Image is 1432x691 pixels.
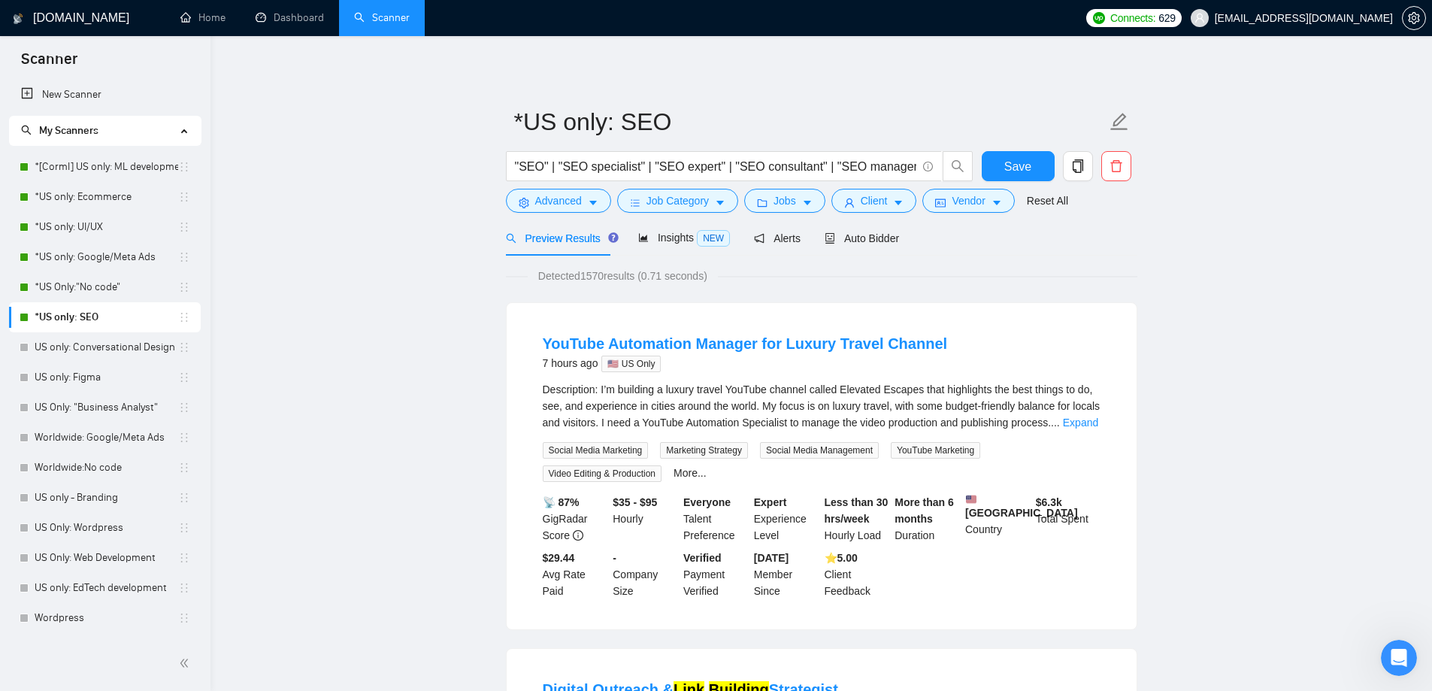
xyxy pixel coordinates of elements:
span: setting [1403,12,1425,24]
span: holder [178,492,190,504]
b: Expert [754,496,787,508]
li: Worldwide:No code [9,453,201,483]
img: Profile image for Mariia [17,329,47,359]
span: Insights [638,232,730,244]
span: caret-down [588,197,598,208]
button: folderJobscaret-down [744,189,825,213]
iframe: Intercom live chat [1381,640,1417,676]
span: My Scanners [39,124,98,137]
div: Description: I’m building a luxury travel YouTube channel called Elevated Escapes that highlights... [543,381,1100,431]
button: userClientcaret-down [831,189,917,213]
b: [GEOGRAPHIC_DATA] [965,494,1078,519]
li: Ed Tech [9,633,201,663]
span: caret-down [802,197,813,208]
a: *US Only:"No code" [35,272,178,302]
b: More than 6 months [895,496,954,525]
div: Mariia [53,66,86,82]
div: • 1 дн. тому [89,177,153,193]
span: caret-down [715,197,725,208]
li: US Only: Web Development [9,543,201,573]
span: holder [178,161,190,173]
button: Повідомлення [100,469,200,529]
span: holder [178,522,190,534]
li: US only: EdTech development [9,573,201,603]
li: *US only: UI/UX [9,212,201,242]
span: holder [178,341,190,353]
b: 📡 87% [543,496,580,508]
button: settingAdvancedcaret-down [506,189,611,213]
a: Worldwide:No code [35,453,178,483]
span: holder [178,251,190,263]
div: Talent Preference [680,494,751,544]
img: logo [13,7,23,31]
span: holder [178,281,190,293]
b: Verified [683,552,722,564]
span: idcard [935,197,946,208]
button: Save [982,151,1055,181]
span: Connects: [1110,10,1155,26]
a: setting [1402,12,1426,24]
span: Client [861,192,888,209]
span: notification [754,233,764,244]
a: *US only: UI/UX [35,212,178,242]
span: user [844,197,855,208]
b: $35 - $95 [613,496,657,508]
a: US Only: "Business Analyst" [35,392,178,423]
div: • 1 дн. тому [87,122,151,138]
a: Expand [1063,417,1098,429]
div: Payment Verified [680,550,751,599]
button: idcardVendorcaret-down [922,189,1014,213]
a: YouTube Automation Manager for Luxury Travel Channel [543,335,948,352]
span: holder [178,221,190,233]
span: Social Media Marketing [543,442,649,459]
h1: Повідомлення [93,6,210,32]
a: US only: Figma [35,362,178,392]
span: area-chart [638,232,649,243]
b: [DATE] [754,552,789,564]
li: *US only: Ecommerce [9,182,201,212]
li: US Only: "Business Analyst" [9,392,201,423]
span: bars [630,197,640,208]
span: You're very welcome! We will be waiting for your reply😊 [53,108,350,120]
div: Company Size [610,550,680,599]
span: caret-down [893,197,904,208]
div: Member Since [751,550,822,599]
span: holder [178,371,190,383]
img: Profile image for Mariia [17,162,47,192]
a: US only: EdTech development [35,573,178,603]
span: Marketing Strategy [660,442,748,459]
span: ... [1051,417,1060,429]
div: Tooltip anchor [607,231,620,244]
span: 🇺🇸 US Only [601,356,661,372]
span: caret-down [992,197,1002,208]
div: Mariia [53,400,86,416]
input: Search Freelance Jobs... [515,157,916,176]
div: Total Spent [1033,494,1104,544]
a: *US only: SEO [35,302,178,332]
div: Avg Rate Paid [540,550,610,599]
a: US Only: Web Development [35,543,178,573]
div: Mariia [53,344,86,360]
span: Job Category [646,192,709,209]
div: Duration [892,494,962,544]
a: US only: Conversational Design [35,332,178,362]
span: NEW [697,230,730,247]
span: holder [178,552,190,564]
span: info-circle [923,162,933,171]
div: Nazar [53,122,84,138]
div: • 3 дн. тому [89,400,153,416]
a: *[Corml] US only: ML development [35,152,178,182]
span: setting [519,197,529,208]
b: Less than 30 hrs/week [825,496,889,525]
img: Profile image for Mariia [17,218,47,248]
a: homeHome [180,11,226,24]
img: Profile image for Nazar [17,107,47,137]
a: New Scanner [21,80,189,110]
img: Profile image for Mariia [17,274,47,304]
span: Save [1004,157,1031,176]
div: • 2 дн. тому [89,233,153,249]
b: $29.44 [543,552,575,564]
li: *US only: Google/Meta Ads [9,242,201,272]
li: US only: Conversational Design [9,332,201,362]
a: US Only: Wordpress [35,513,178,543]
